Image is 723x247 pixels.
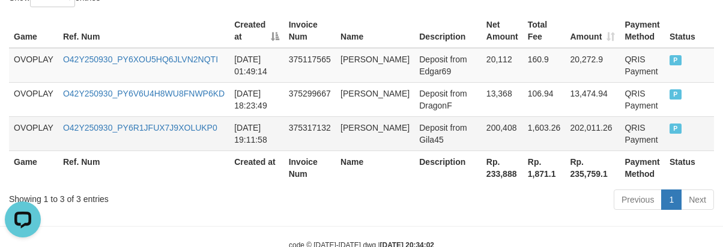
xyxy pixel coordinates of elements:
[284,14,336,48] th: Invoice Num
[414,82,482,116] td: Deposit from DragonF
[482,14,523,48] th: Net Amount
[284,82,336,116] td: 375299667
[665,150,714,185] th: Status
[9,48,58,83] td: OVOPLAY
[336,14,414,48] th: Name
[336,48,414,83] td: [PERSON_NAME]
[336,82,414,116] td: [PERSON_NAME]
[63,55,218,64] a: O42Y250930_PY6XOU5HQ6JLVN2NQTI
[414,48,482,83] td: Deposit from Edgar69
[482,82,523,116] td: 13,368
[58,150,229,185] th: Ref. Num
[5,5,41,41] button: Open LiveChat chat widget
[565,48,620,83] td: 20,272.9
[414,150,482,185] th: Description
[284,48,336,83] td: 375117565
[9,150,58,185] th: Game
[284,150,336,185] th: Invoice Num
[9,188,292,205] div: Showing 1 to 3 of 3 entries
[565,14,620,48] th: Amount: activate to sort column ascending
[284,116,336,150] td: 375317132
[229,14,283,48] th: Created at: activate to sort column descending
[336,116,414,150] td: [PERSON_NAME]
[9,14,58,48] th: Game
[620,48,665,83] td: QRIS Payment
[58,14,229,48] th: Ref. Num
[229,48,283,83] td: [DATE] 01:49:14
[565,116,620,150] td: 202,011.26
[336,150,414,185] th: Name
[414,116,482,150] td: Deposit from Gila45
[482,116,523,150] td: 200,408
[482,150,523,185] th: Rp. 233,888
[661,189,682,210] a: 1
[620,82,665,116] td: QRIS Payment
[670,55,682,65] span: PAID
[681,189,714,210] a: Next
[9,82,58,116] td: OVOPLAY
[670,89,682,100] span: PAID
[523,14,566,48] th: Total Fee
[414,14,482,48] th: Description
[620,116,665,150] td: QRIS Payment
[614,189,662,210] a: Previous
[229,82,283,116] td: [DATE] 18:23:49
[9,116,58,150] td: OVOPLAY
[523,116,566,150] td: 1,603.26
[565,150,620,185] th: Rp. 235,759.1
[523,48,566,83] td: 160.9
[482,48,523,83] td: 20,112
[63,123,217,132] a: O42Y250930_PY6R1JFUX7J9XOLUKP0
[620,14,665,48] th: Payment Method
[523,150,566,185] th: Rp. 1,871.1
[63,89,225,98] a: O42Y250930_PY6V6U4H8WU8FNWP6KD
[229,116,283,150] td: [DATE] 19:11:58
[565,82,620,116] td: 13,474.94
[229,150,283,185] th: Created at
[670,123,682,134] span: PAID
[665,14,714,48] th: Status
[523,82,566,116] td: 106.94
[620,150,665,185] th: Payment Method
